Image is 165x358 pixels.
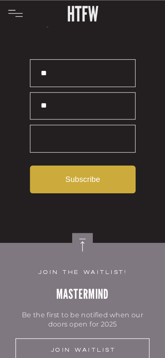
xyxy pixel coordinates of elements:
[16,267,149,277] p: join the waitlist!
[16,345,149,355] a: join waitlist
[20,310,146,343] p: Be the first to be notified when our doors open for 2025
[30,166,136,193] button: Subscribe
[65,175,100,184] span: Subscribe
[11,285,154,303] p: MASTERMIND
[10,3,155,42] p: be the first to know about new content, freebies, and more!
